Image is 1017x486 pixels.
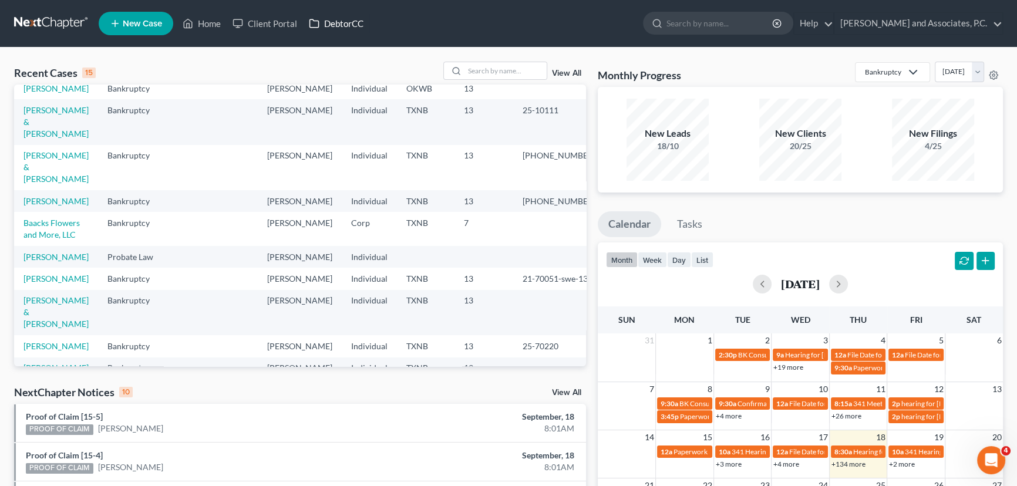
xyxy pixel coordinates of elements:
a: [PERSON_NAME] [98,423,163,434]
a: [PERSON_NAME] & [PERSON_NAME] [23,150,89,184]
a: Tasks [666,211,713,237]
a: [PERSON_NAME] [23,83,89,93]
td: [PERSON_NAME] [258,212,342,245]
span: 1 [706,333,713,347]
span: 2:30p [719,350,737,359]
td: TXNB [397,145,454,190]
iframe: Intercom live chat [977,446,1005,474]
td: Bankruptcy [98,357,171,379]
td: [PERSON_NAME] [258,77,342,99]
div: Recent Cases [14,66,96,80]
span: 341 Hearing for Enviro-Tech Complete Systems & Services, LLC [732,447,922,456]
span: Wed [790,315,810,325]
a: [PERSON_NAME] [23,196,89,206]
td: TXNB [397,357,454,379]
td: Probate Law [98,246,171,268]
div: 20/25 [759,140,841,152]
td: [PERSON_NAME] [258,268,342,289]
td: 13 [454,145,513,190]
td: Bankruptcy [98,99,171,144]
span: Paperwork appt for [PERSON_NAME] [853,363,969,372]
a: Home [177,13,227,34]
span: File Date for [PERSON_NAME] [789,399,883,408]
span: 16 [759,430,771,444]
td: 21-70051-swe-13 [513,268,605,289]
a: [PERSON_NAME] [98,461,163,473]
div: 4/25 [892,140,974,152]
td: Individual [342,190,397,212]
td: Bankruptcy [98,290,171,335]
td: [PERSON_NAME] [258,335,342,357]
div: New Clients [759,127,841,140]
span: 20 [991,430,1003,444]
span: 15 [702,430,713,444]
span: 18 [875,430,887,444]
div: 15 [82,67,96,78]
td: Individual [342,268,397,289]
a: [PERSON_NAME] [23,274,89,283]
span: Paperwork appt for [PERSON_NAME] [673,447,790,456]
a: Baacks Flowers and More, LLC [23,218,80,239]
td: [PERSON_NAME] [258,246,342,268]
button: list [691,252,713,268]
td: [PERSON_NAME] [258,357,342,379]
span: 7 [648,382,655,396]
div: PROOF OF CLAIM [26,424,93,435]
div: PROOF OF CLAIM [26,463,93,474]
span: Thu [850,315,867,325]
span: 10a [719,447,730,456]
td: Bankruptcy [98,335,171,357]
a: View All [552,69,581,77]
td: 13 [454,268,513,289]
a: [PERSON_NAME] [23,363,89,373]
a: +3 more [716,460,742,468]
button: day [667,252,691,268]
td: 13 [454,77,513,99]
td: Individual [342,335,397,357]
a: View All [552,389,581,397]
span: BK Consult for [PERSON_NAME] [679,399,781,408]
span: 2p [892,399,900,408]
div: New Leads [627,127,709,140]
a: [PERSON_NAME] & [PERSON_NAME] [23,105,89,139]
td: 13 [454,335,513,357]
h3: Monthly Progress [598,68,681,82]
td: [PERSON_NAME] [258,99,342,144]
span: 11 [875,382,887,396]
span: 12 [933,382,945,396]
div: 18/10 [627,140,709,152]
td: Bankruptcy [98,212,171,245]
td: Bankruptcy [98,268,171,289]
td: 25-70220 [513,335,605,357]
span: 4 [1001,446,1011,455]
span: Hearing for [PERSON_NAME] [853,447,945,456]
a: Client Portal [227,13,303,34]
a: +4 more [716,411,742,420]
span: BK Consult for [PERSON_NAME] & [PERSON_NAME] [738,350,902,359]
td: Individual [342,145,397,190]
span: 8 [706,382,713,396]
div: Bankruptcy [865,67,901,77]
td: 25-10111 [513,99,605,144]
div: September, 18 [399,411,574,423]
button: month [606,252,638,268]
button: week [638,252,667,268]
a: DebtorCC [303,13,369,34]
span: 12a [661,447,672,456]
a: +19 more [773,363,803,372]
td: Individual [342,290,397,335]
td: 13 [454,190,513,212]
span: New Case [123,19,162,28]
span: 3 [822,333,829,347]
span: Fri [910,315,922,325]
div: 10 [119,387,133,397]
td: Bankruptcy [98,190,171,212]
span: 4 [880,333,887,347]
td: TXNB [397,335,454,357]
a: Proof of Claim [15-5] [26,411,103,421]
span: Mon [674,315,695,325]
a: +4 more [773,460,799,468]
span: 10 [817,382,829,396]
td: 13 [454,99,513,144]
td: Bankruptcy [98,145,171,190]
